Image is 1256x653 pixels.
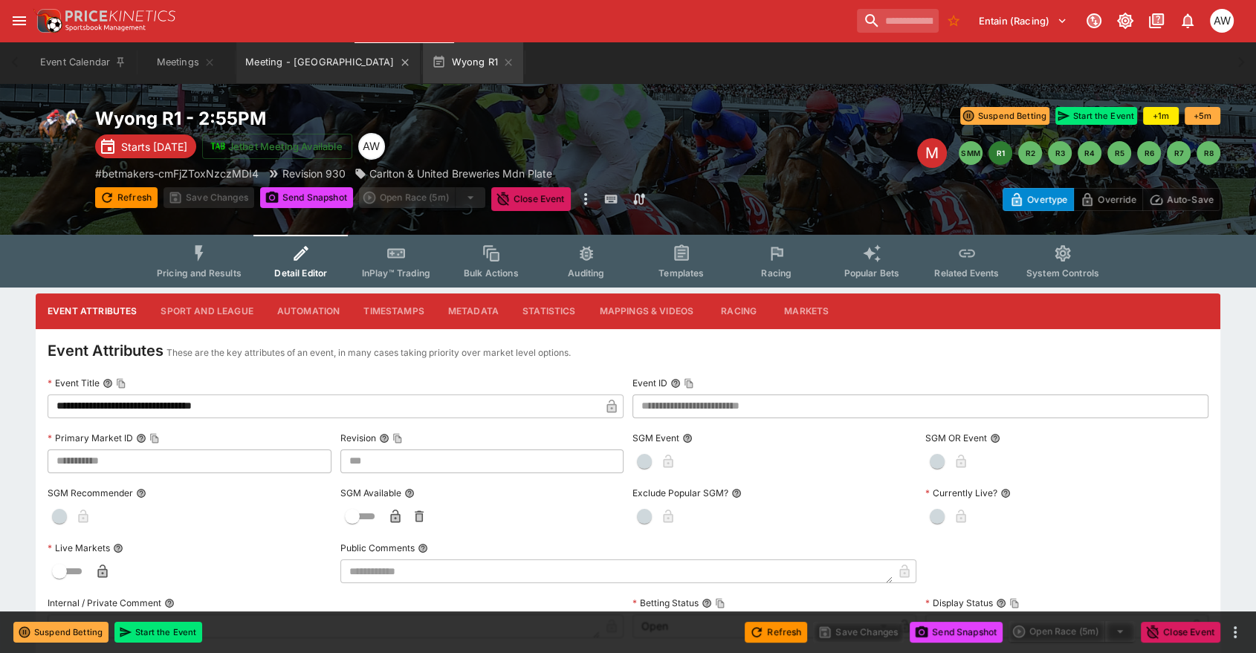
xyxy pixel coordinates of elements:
button: Betting StatusCopy To Clipboard [702,598,712,608]
button: Primary Market IDCopy To Clipboard [136,433,146,444]
button: Markets [772,293,841,329]
button: Event Attributes [36,293,149,329]
div: Start From [1003,188,1220,211]
p: Revision [340,432,376,444]
button: Live Markets [113,543,123,553]
p: Public Comments [340,542,415,554]
h4: Event Attributes [48,341,164,360]
button: Documentation [1143,7,1170,34]
button: Copy To Clipboard [116,378,126,389]
button: Racing [705,293,772,329]
button: Event IDCopy To Clipboard [670,378,681,389]
p: Event Title [48,377,100,389]
button: Jetbet Meeting Available [202,134,352,159]
button: Copy To Clipboard [392,433,403,444]
button: Mappings & Videos [588,293,706,329]
div: split button [359,187,485,208]
button: R1 [988,141,1012,165]
button: Sport and League [149,293,265,329]
button: Statistics [511,293,588,329]
span: Related Events [934,267,999,279]
span: Bulk Actions [464,267,519,279]
button: Overtype [1003,188,1074,211]
div: split button [1009,621,1135,642]
div: Amanda Whitta [1210,9,1234,33]
nav: pagination navigation [959,141,1220,165]
div: Edit Meeting [917,138,947,168]
button: R5 [1107,141,1131,165]
span: Pricing and Results [157,267,242,279]
button: Event Calendar [31,42,135,83]
img: Sportsbook Management [65,25,146,31]
span: Detail Editor [274,267,327,279]
button: No Bookmarks [942,9,965,33]
button: Send Snapshot [910,622,1003,643]
p: These are the key attributes of an event, in many cases taking priority over market level options. [166,345,571,360]
button: Send Snapshot [260,187,353,208]
div: Amanda Whitta [358,133,385,160]
button: Copy To Clipboard [149,433,160,444]
span: Templates [658,267,704,279]
button: RevisionCopy To Clipboard [379,433,389,444]
button: R6 [1137,141,1161,165]
button: Event TitleCopy To Clipboard [103,378,113,389]
button: Automation [265,293,352,329]
button: Close Event [1141,622,1220,643]
button: more [577,187,595,211]
p: Display Status [925,597,993,609]
button: Auto-Save [1142,188,1220,211]
button: SGM Available [404,488,415,498]
button: Meetings [138,42,233,83]
button: Copy To Clipboard [1009,598,1020,608]
p: Revision 930 [282,166,346,181]
span: Auditing [568,267,604,279]
button: Refresh [745,622,807,643]
button: Display StatusCopy To Clipboard [996,598,1006,608]
p: Primary Market ID [48,432,133,444]
button: Copy To Clipboard [715,598,725,608]
p: SGM Recommender [48,487,133,499]
p: Event ID [632,377,667,389]
button: Timestamps [352,293,436,329]
p: SGM Available [340,487,401,499]
button: Currently Live? [1000,488,1011,498]
button: Start the Event [1055,107,1137,125]
h2: Copy To Clipboard [95,107,658,130]
button: Wyong R1 [423,42,523,83]
button: R2 [1018,141,1042,165]
div: Event type filters [145,235,1111,287]
button: Start the Event [114,622,202,643]
button: open drawer [6,7,33,34]
button: Refresh [95,187,158,208]
button: Public Comments [418,543,428,553]
span: System Controls [1026,267,1099,279]
button: R8 [1197,141,1220,165]
button: Close Event [491,187,571,211]
button: +5m [1185,107,1220,125]
button: Amanda Whitta [1205,4,1238,37]
p: Copy To Clipboard [95,166,259,181]
button: SGM Event [682,433,693,444]
img: jetbet-logo.svg [210,139,225,154]
div: Carlton & United Breweries Mdn Plate [355,166,552,181]
button: R7 [1167,141,1191,165]
img: PriceKinetics [65,10,175,22]
button: Meeting - Wyong [236,42,419,83]
button: more [1226,623,1244,641]
button: SMM [959,141,983,165]
input: search [857,9,939,33]
button: R3 [1048,141,1072,165]
span: Racing [761,267,792,279]
button: Toggle light/dark mode [1112,7,1139,34]
button: Select Tenant [970,9,1076,33]
p: SGM Event [632,432,679,444]
button: Connected to PK [1081,7,1107,34]
button: Copy To Clipboard [684,378,694,389]
p: Exclude Popular SGM? [632,487,728,499]
button: SGM OR Event [990,433,1000,444]
button: SGM Recommender [136,488,146,498]
span: InPlay™ Trading [362,267,430,279]
p: Currently Live? [925,487,997,499]
span: Popular Bets [844,267,899,279]
p: Auto-Save [1167,192,1214,207]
